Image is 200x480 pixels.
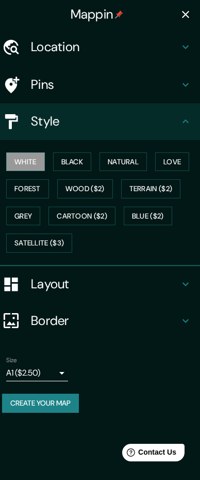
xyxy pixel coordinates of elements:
[6,356,17,365] label: Size
[31,313,179,329] h4: Border
[71,7,124,23] h4: Mappin
[31,39,179,55] h4: Location
[31,114,179,130] h4: Style
[31,77,179,93] h4: Pins
[48,207,115,226] button: Cartoon ($2)
[99,152,147,172] button: Natural
[6,207,40,226] button: Grey
[124,207,172,226] button: Blue ($2)
[6,234,72,253] button: Satellite ($3)
[6,152,45,172] button: White
[2,394,79,413] button: Create your map
[115,10,123,19] img: pin-icon.png
[6,179,49,198] button: Forest
[108,440,189,469] iframe: Help widget launcher
[121,179,181,198] button: Terrain ($2)
[31,276,179,292] h4: Layout
[155,152,189,172] button: Love
[53,152,92,172] button: Black
[6,365,68,381] div: A1 ($2.50)
[57,179,113,198] button: Wood ($2)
